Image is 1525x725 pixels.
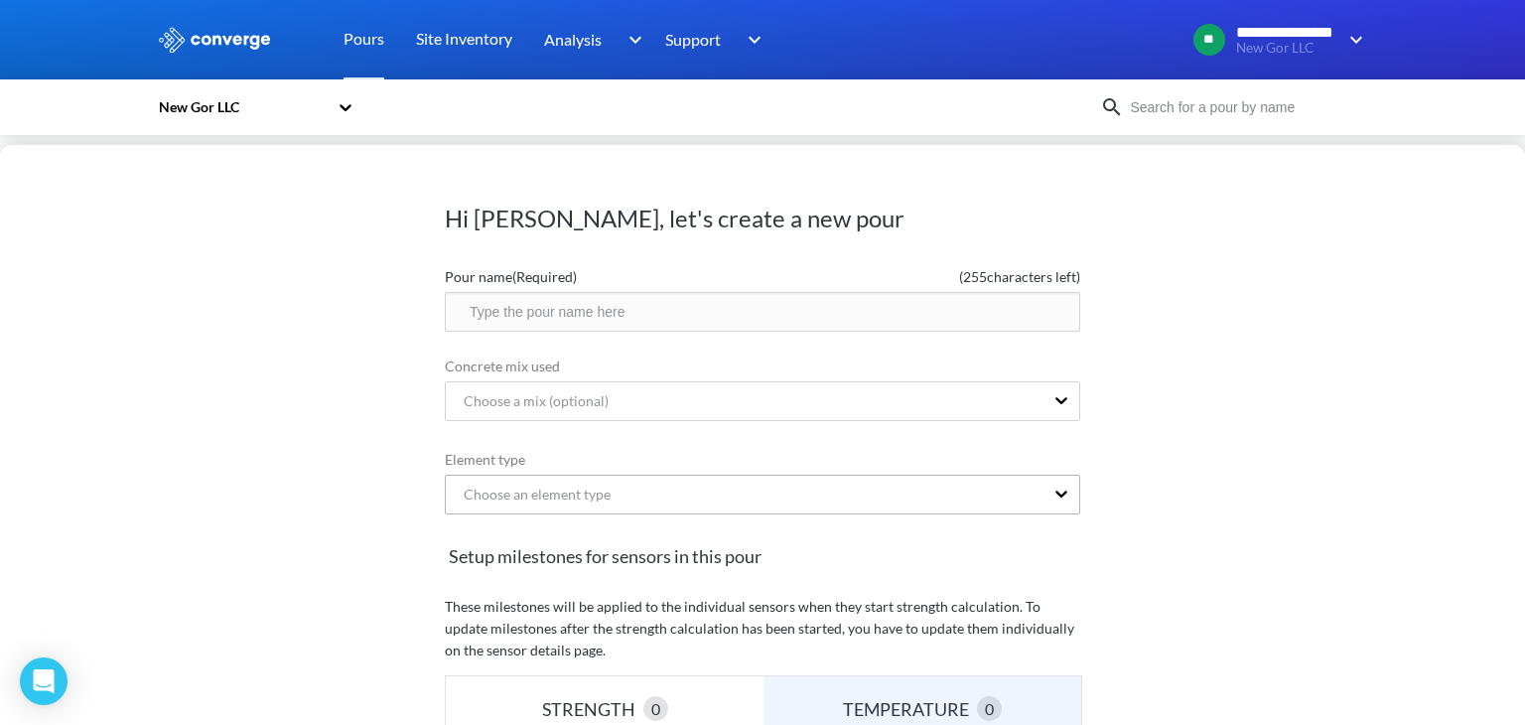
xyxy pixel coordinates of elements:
[542,695,643,723] div: STRENGTH
[1124,96,1364,118] input: Search for a pour by name
[1336,28,1368,52] img: downArrow.svg
[665,27,721,52] span: Support
[651,696,660,721] span: 0
[843,695,977,723] div: TEMPERATURE
[445,356,1080,377] label: Concrete mix used
[20,657,68,705] div: Open Intercom Messenger
[448,484,611,506] div: Choose an element type
[762,266,1080,288] span: ( 255 characters left)
[157,96,328,118] div: New Gor LLC
[448,390,609,412] div: Choose a mix (optional)
[735,28,766,52] img: downArrow.svg
[1236,41,1336,56] span: New Gor LLC
[445,292,1080,332] input: Type the pour name here
[445,203,1080,234] h1: Hi [PERSON_NAME], let's create a new pour
[157,27,272,53] img: logo_ewhite.svg
[445,596,1080,661] p: These milestones will be applied to the individual sensors when they start strength calculation. ...
[445,449,1080,471] label: Element type
[985,696,994,721] span: 0
[445,542,1080,570] span: Setup milestones for sensors in this pour
[616,28,647,52] img: downArrow.svg
[1100,95,1124,119] img: icon-search.svg
[445,266,762,288] label: Pour name (Required)
[544,27,602,52] span: Analysis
